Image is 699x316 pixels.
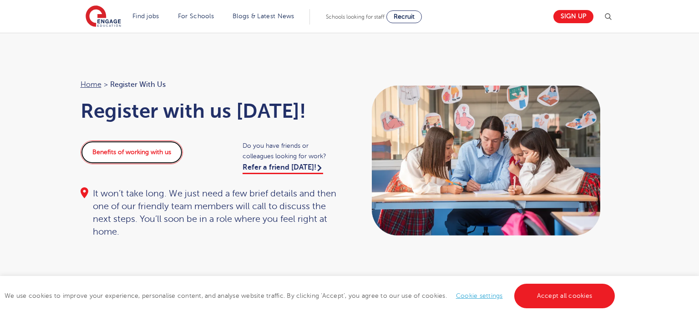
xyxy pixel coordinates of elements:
[81,187,341,238] div: It won’t take long. We just need a few brief details and then one of our friendly team members wi...
[326,14,385,20] span: Schools looking for staff
[386,10,422,23] a: Recruit
[178,13,214,20] a: For Schools
[394,13,415,20] span: Recruit
[81,140,183,164] a: Benefits of working with us
[110,79,166,90] span: Register with us
[514,284,615,308] a: Accept all cookies
[243,163,323,174] a: Refer a friend [DATE]!
[81,80,101,89] a: Home
[553,10,593,23] a: Sign up
[81,100,341,122] h1: Register with us [DATE]!
[243,140,340,161] span: Do you have friends or colleagues looking for work?
[456,292,503,299] a: Cookie settings
[86,5,121,28] img: Engage Education
[104,80,108,89] span: >
[233,13,294,20] a: Blogs & Latest News
[132,13,159,20] a: Find jobs
[81,79,341,90] nav: breadcrumb
[5,292,617,299] span: We use cookies to improve your experience, personalise content, and analyse website traffic. By c...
